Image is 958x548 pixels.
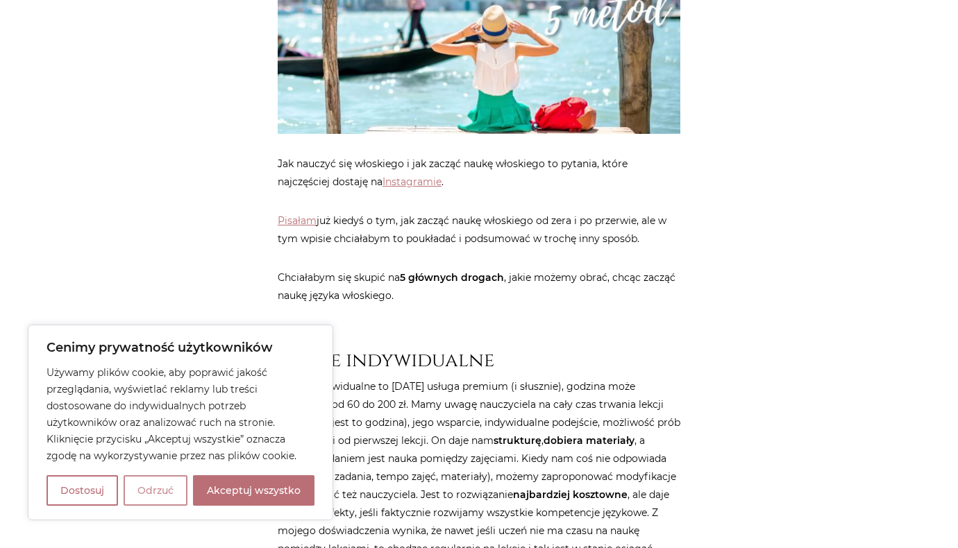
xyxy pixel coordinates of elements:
[278,268,680,305] p: Chciałabym się skupić na , jakie możemy obrać, chcąc zacząć naukę języka włoskiego.
[278,212,680,248] p: już kiedyś o tym, jak zacząć naukę włoskiego od zera i po przerwie, ale w tym wpisie chciałabym t...
[47,339,314,356] p: Cenimy prywatność użytkowników
[193,475,314,506] button: Akceptuj wszystko
[124,475,187,506] button: Odrzuć
[278,155,680,191] p: Jak nauczyć się włoskiego i jak zacząć naukę włoskiego to pytania, które najczęściej dostaję na .
[278,214,317,227] a: Pisałam
[383,175,442,188] a: Instagramie
[513,488,628,501] strong: najbardziej kosztowne
[544,434,635,447] strong: dobiera materiały
[47,475,118,506] button: Dostosuj
[400,271,504,284] strong: 5 głównych drogach
[47,364,314,464] p: Używamy plików cookie, aby poprawić jakość przeglądania, wyświetlać reklamy lub treści dostosowan...
[494,434,541,447] strong: strukturę
[278,325,680,372] h2: Lekcje indywidualne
